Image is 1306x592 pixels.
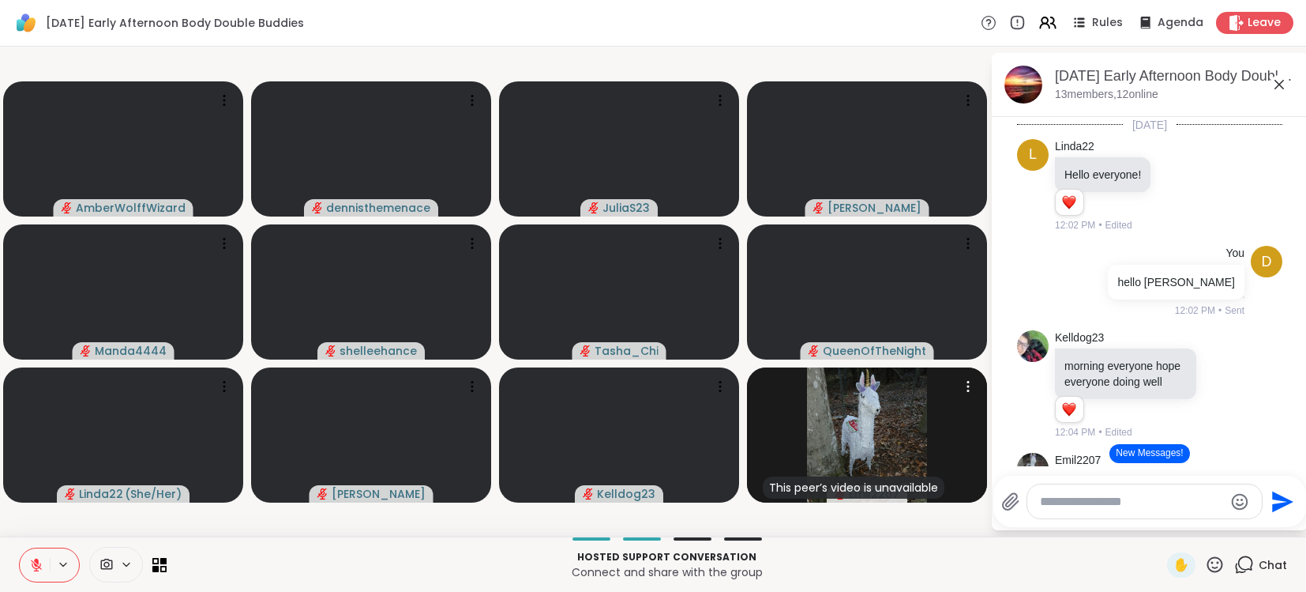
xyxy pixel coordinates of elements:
span: audio-muted [580,345,591,356]
span: Kelldog23 [597,486,655,502]
span: audio-muted [588,202,599,213]
span: Edited [1105,218,1132,232]
span: shelleehance [340,343,417,359]
p: hello [PERSON_NAME] [1117,274,1235,290]
img: https://sharewell-space-live.sfo3.digitaloceanspaces.com/user-generated/f837f3be-89e4-4695-8841-a... [1017,330,1049,362]
span: d [1262,251,1272,273]
span: ✋ [1173,556,1189,575]
span: Agenda [1158,15,1203,31]
span: Chat [1259,557,1287,573]
span: Leave [1248,15,1281,31]
button: Reactions: love [1060,403,1077,416]
button: Send [1263,484,1298,519]
span: Manda4444 [95,343,167,359]
span: ( She/Her ) [125,486,182,502]
div: [DATE] Early Afternoon Body Double Buddies, [DATE] [1055,66,1295,86]
span: Linda22 [79,486,123,502]
span: audio-muted [813,202,824,213]
span: [DATE] [1123,117,1177,133]
span: • [1218,304,1222,318]
span: 12:02 PM [1175,304,1215,318]
span: JuliaS23 [602,200,650,216]
span: 12:04 PM [1055,425,1095,439]
span: audio-muted [65,488,76,500]
p: 13 members, 12 online [1055,87,1158,103]
div: This peer’s video is unavailable [763,477,944,499]
img: Friday Early Afternoon Body Double Buddies, Oct 10 [1004,66,1042,104]
span: 12:02 PM [1055,218,1095,232]
img: https://sharewell-space-live.sfo3.digitaloceanspaces.com/user-generated/533e235e-f4e9-42f3-ab5a-1... [1017,453,1049,485]
button: Emoji picker [1230,492,1249,511]
span: Sent [1225,304,1244,318]
span: QueenOfTheNight [823,343,926,359]
span: Tasha_Chi [595,343,659,359]
div: Reaction list [1056,397,1083,422]
button: New Messages! [1109,444,1189,463]
button: Reactions: love [1060,196,1077,209]
span: [PERSON_NAME] [828,200,921,216]
span: audio-muted [325,345,336,356]
p: Connect and share with the group [176,564,1158,580]
textarea: Type your message [1040,494,1224,510]
p: Hello everyone! [1064,167,1141,183]
span: L [1029,144,1037,165]
span: audio-muted [62,202,73,213]
span: dennisthemenace [326,200,430,216]
div: Reaction list [1056,190,1083,215]
span: • [1098,218,1101,232]
img: ShareWell Logomark [13,9,39,36]
span: Rules [1092,15,1123,31]
span: audio-muted [317,488,328,500]
span: audio-muted [312,202,323,213]
a: Emil2207 [1055,453,1101,469]
a: Kelldog23 [1055,330,1104,346]
a: Linda22 [1055,139,1094,155]
p: Hosted support conversation [176,550,1158,564]
span: audio-muted [583,488,594,500]
span: • [1098,425,1101,439]
p: morning everyone hope everyone doing well [1064,358,1187,390]
span: Edited [1105,425,1132,439]
span: [PERSON_NAME] [332,486,426,502]
h4: You [1225,246,1244,262]
span: audio-muted [809,345,820,356]
img: Emil2207 [807,368,927,503]
span: AmberWolffWizard [76,200,186,216]
span: [DATE] Early Afternoon Body Double Buddies [46,15,304,31]
span: audio-muted [81,345,92,356]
